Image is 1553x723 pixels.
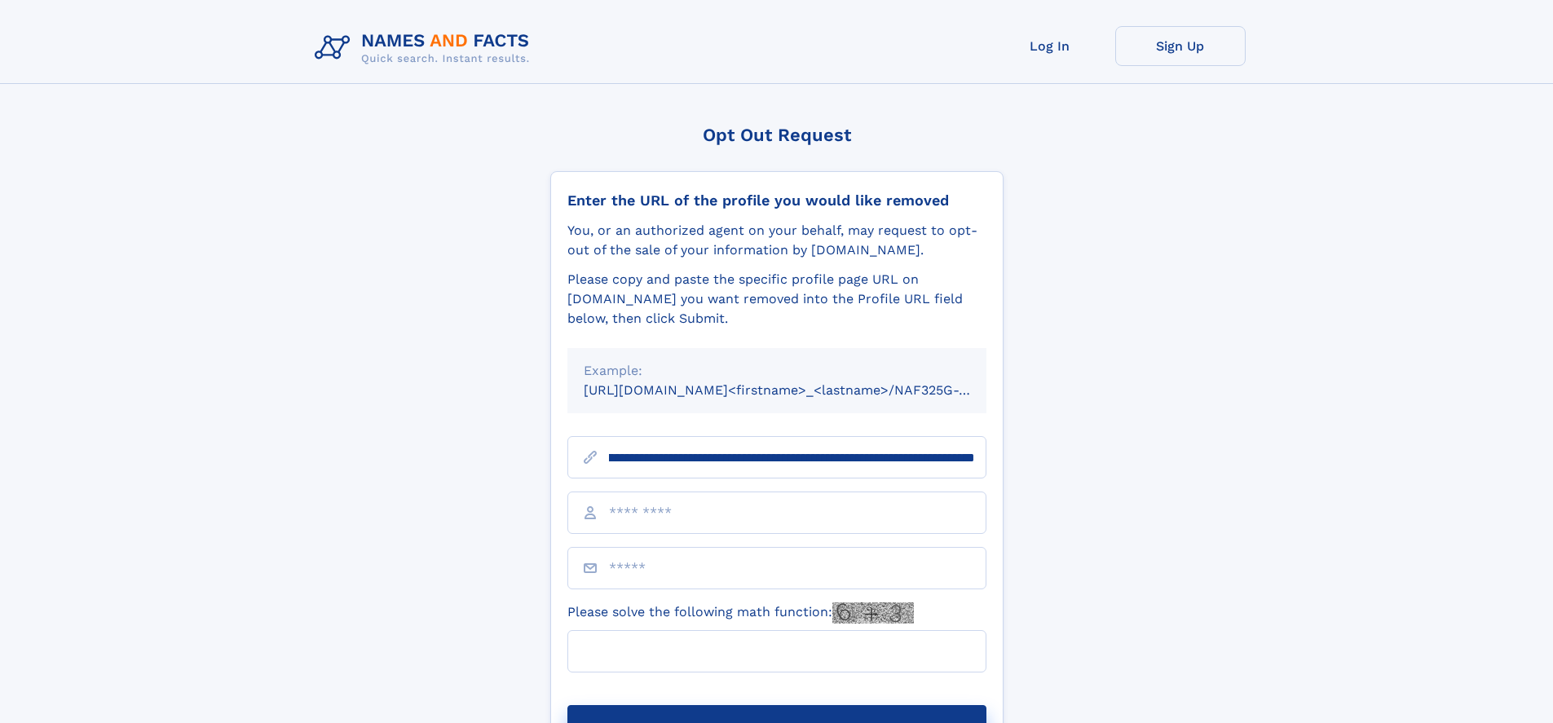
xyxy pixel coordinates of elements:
[567,270,986,328] div: Please copy and paste the specific profile page URL on [DOMAIN_NAME] you want removed into the Pr...
[550,125,1004,145] div: Opt Out Request
[567,221,986,260] div: You, or an authorized agent on your behalf, may request to opt-out of the sale of your informatio...
[584,361,970,381] div: Example:
[567,192,986,209] div: Enter the URL of the profile you would like removed
[584,382,1017,398] small: [URL][DOMAIN_NAME]<firstname>_<lastname>/NAF325G-xxxxxxxx
[985,26,1115,66] a: Log In
[308,26,543,70] img: Logo Names and Facts
[1115,26,1246,66] a: Sign Up
[567,602,914,624] label: Please solve the following math function:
